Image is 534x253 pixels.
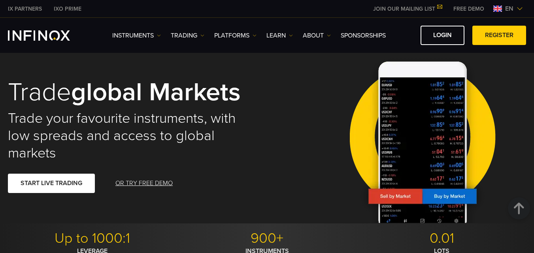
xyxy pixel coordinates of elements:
p: 900+ [183,230,351,247]
a: TRADING [171,31,204,40]
a: JOIN OUR MAILING LIST [367,6,447,12]
p: Up to 1000:1 [8,230,177,247]
a: START LIVE TRADING [8,174,95,193]
a: INFINOX [2,5,48,13]
a: LOGIN [421,26,464,45]
a: Instruments [112,31,161,40]
a: REGISTER [472,26,526,45]
strong: global markets [71,77,241,108]
a: SPONSORSHIPS [341,31,386,40]
a: INFINOX [48,5,87,13]
a: INFINOX Logo [8,30,89,41]
a: ABOUT [303,31,331,40]
a: OR TRY FREE DEMO [115,174,174,193]
h2: Trade your favourite instruments, with low spreads and access to global markets [8,110,257,162]
a: Learn [266,31,293,40]
span: en [502,4,517,13]
h1: Trade [8,79,257,106]
p: 0.01 [357,230,526,247]
a: INFINOX MENU [447,5,490,13]
a: PLATFORMS [214,31,257,40]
